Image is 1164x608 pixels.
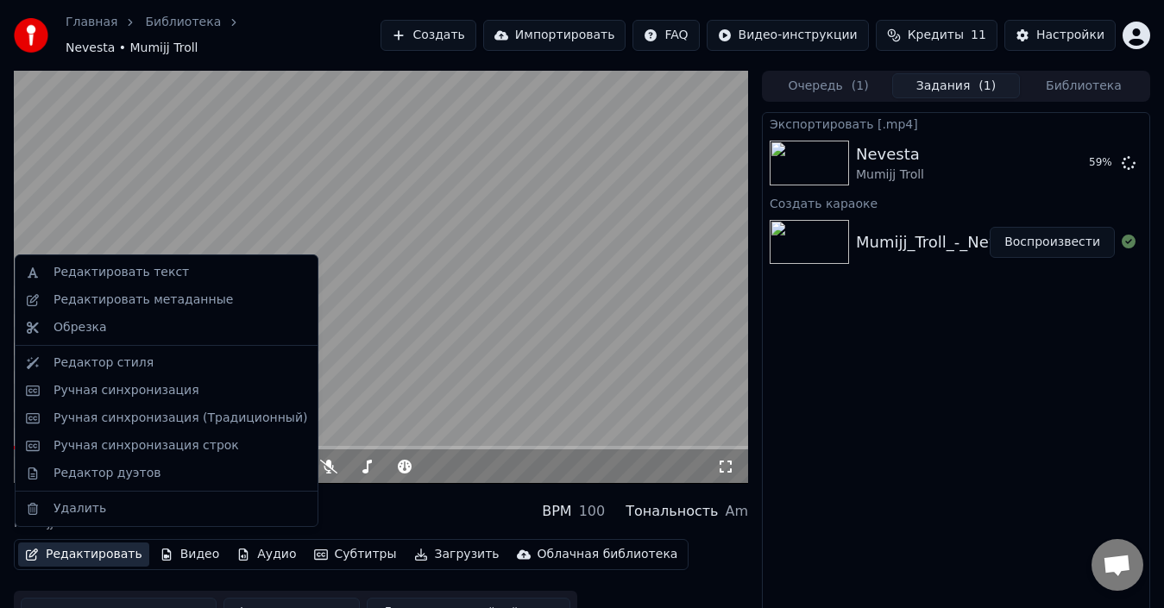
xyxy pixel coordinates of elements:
[632,20,699,51] button: FAQ
[53,437,239,454] div: Ручная синхронизация строк
[1089,156,1115,170] div: 59 %
[145,14,221,31] a: Библиотека
[876,20,997,51] button: Кредиты11
[14,491,85,515] div: Nevesta
[18,542,149,567] button: Редактировать
[990,227,1115,258] button: Воспроизвести
[852,78,869,95] span: ( 1 )
[153,542,227,567] button: Видео
[53,264,189,281] div: Редактировать текст
[626,501,718,522] div: Тональность
[978,78,996,95] span: ( 1 )
[856,142,924,166] div: Nevesta
[1036,27,1104,44] div: Настройки
[538,546,678,563] div: Облачная библиотека
[856,166,924,184] div: Mumijj Troll
[53,500,106,517] div: Удалить
[1004,20,1116,51] button: Настройки
[407,542,506,567] button: Загрузить
[892,73,1020,98] button: Задания
[707,20,869,51] button: Видео-инструкции
[14,18,48,53] img: youka
[381,20,475,51] button: Создать
[1020,73,1148,98] button: Библиотека
[971,27,986,44] span: 11
[307,542,404,567] button: Субтитры
[53,319,107,336] div: Обрезка
[483,20,626,51] button: Импортировать
[53,465,160,482] div: Редактор дуэтов
[764,73,892,98] button: Очередь
[579,501,606,522] div: 100
[66,14,381,57] nav: breadcrumb
[230,542,303,567] button: Аудио
[53,410,307,427] div: Ручная синхронизация (Традиционный)
[66,14,117,31] a: Главная
[542,501,571,522] div: BPM
[53,291,233,309] div: Редактировать метаданные
[53,354,154,372] div: Редактор стиля
[66,40,198,57] span: Nevesta • Mumijj Troll
[14,515,85,532] div: Mumijj Troll
[53,382,199,399] div: Ручная синхронизация
[763,192,1149,213] div: Создать караоке
[725,501,748,522] div: Am
[908,27,964,44] span: Кредиты
[763,113,1149,134] div: Экспортировать [.mp4]
[1092,539,1143,591] a: Открытый чат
